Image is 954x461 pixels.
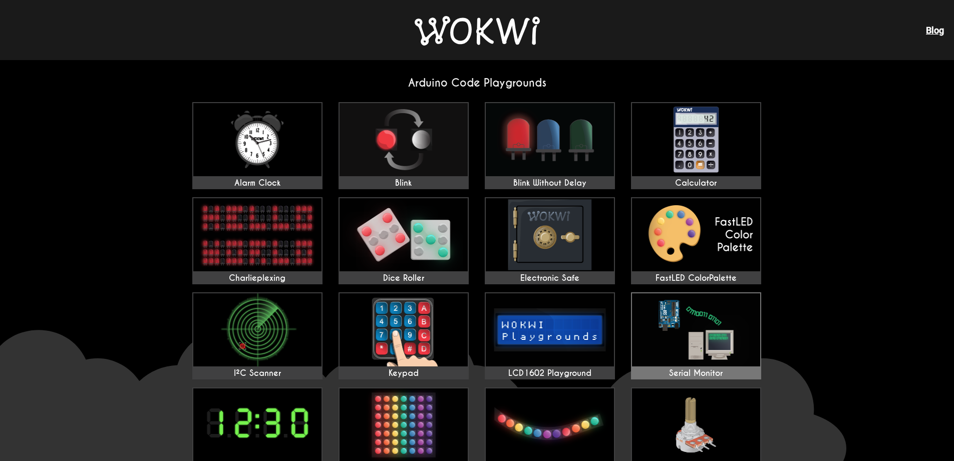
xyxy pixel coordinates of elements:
div: Serial Monitor [632,368,760,378]
img: Blink [340,103,468,176]
a: Dice Roller [339,197,469,284]
div: Blink [340,178,468,188]
a: Blink [339,102,469,189]
h2: Arduino Code Playgrounds [184,76,770,90]
div: Electronic Safe [486,273,614,283]
img: Alarm Clock [193,103,322,176]
div: Blink Without Delay [486,178,614,188]
div: Keypad [340,368,468,378]
div: Alarm Clock [193,178,322,188]
a: Charlieplexing [192,197,323,284]
img: Charlieplexing [193,198,322,271]
img: Calculator [632,103,760,176]
div: Dice Roller [340,273,468,283]
a: Alarm Clock [192,102,323,189]
a: Serial Monitor [631,292,761,379]
a: I²C Scanner [192,292,323,379]
img: Keypad [340,293,468,366]
img: I²C Scanner [193,293,322,366]
a: LCD1602 Playground [485,292,615,379]
img: Serial Monitor [632,293,760,366]
a: Blog [926,25,944,36]
a: Calculator [631,102,761,189]
div: Charlieplexing [193,273,322,283]
img: Electronic Safe [486,198,614,271]
img: Dice Roller [340,198,468,271]
div: FastLED ColorPalette [632,273,760,283]
img: LCD1602 Playground [486,293,614,366]
div: I²C Scanner [193,368,322,378]
a: Electronic Safe [485,197,615,284]
img: Blink Without Delay [486,103,614,176]
div: Calculator [632,178,760,188]
a: Keypad [339,292,469,379]
a: FastLED ColorPalette [631,197,761,284]
img: FastLED ColorPalette [632,198,760,271]
div: LCD1602 Playground [486,368,614,378]
img: Wokwi [415,16,540,46]
a: Blink Without Delay [485,102,615,189]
